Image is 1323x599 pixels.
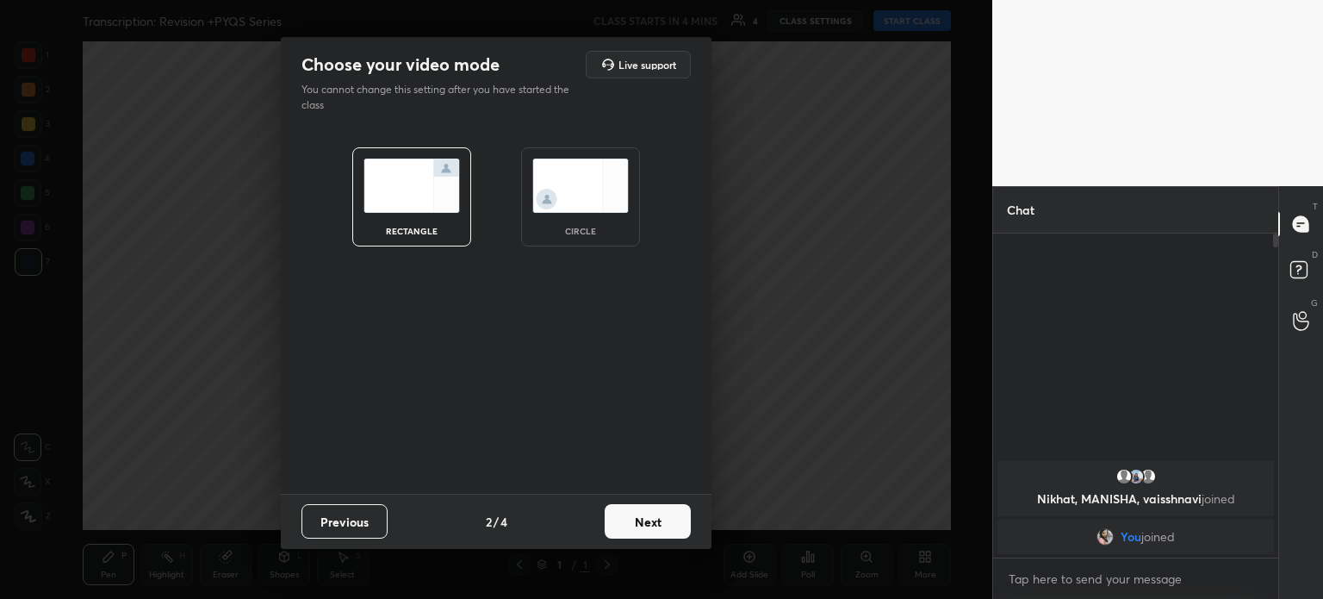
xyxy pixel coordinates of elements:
[494,513,499,531] h4: /
[1311,296,1318,309] p: G
[363,159,460,213] img: normalScreenIcon.ae25ed63.svg
[618,59,676,70] h5: Live support
[1140,468,1157,485] img: default.png
[1141,530,1175,544] span: joined
[377,227,446,235] div: rectangle
[1115,468,1133,485] img: default.png
[1096,528,1114,546] img: d27488215f1b4d5fb42b818338f14208.jpg
[546,227,615,235] div: circle
[605,504,691,539] button: Next
[993,458,1278,558] div: grid
[532,159,629,213] img: circleScreenIcon.acc0effb.svg
[486,513,492,531] h4: 2
[1127,468,1145,485] img: c903dbe86a7348a8a5c0be88d5178b9b.jpg
[500,513,507,531] h4: 4
[301,53,500,76] h2: Choose your video mode
[993,187,1048,233] p: Chat
[1313,200,1318,213] p: T
[301,82,581,113] p: You cannot change this setting after you have started the class
[1312,248,1318,261] p: D
[1121,530,1141,544] span: You
[301,504,388,539] button: Previous
[1202,490,1235,507] span: joined
[1008,492,1264,506] p: Nikhat, MANISHA, vaisshnavi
